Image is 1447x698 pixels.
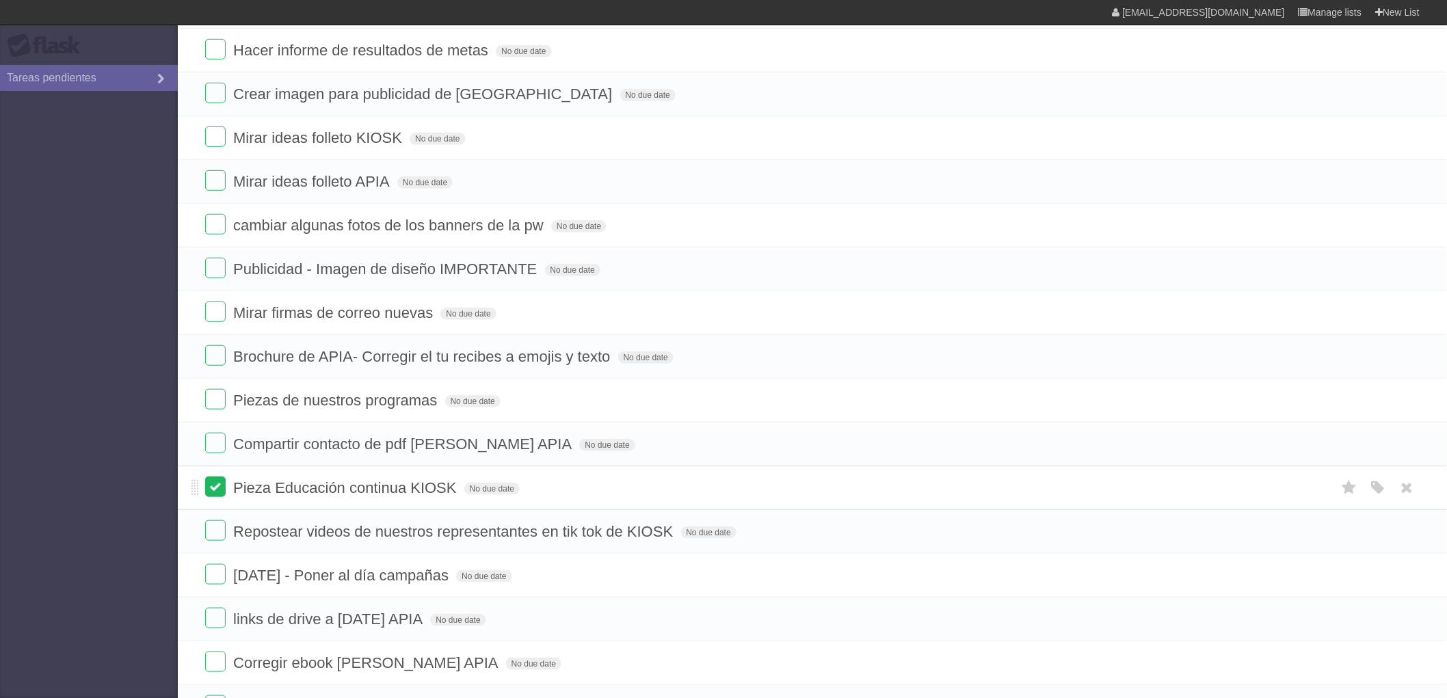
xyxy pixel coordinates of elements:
span: No due date [551,220,607,232]
label: Done [205,520,226,541]
span: No due date [464,483,520,495]
span: links de drive a [DATE] APIA [233,610,426,628]
label: Star task [1336,476,1362,499]
label: Done [205,170,226,191]
span: Mirar ideas folleto APIA [233,173,393,190]
span: No due date [620,89,676,101]
label: Done [205,83,226,103]
label: Done [205,345,226,366]
span: Mirar firmas de correo nuevas [233,304,436,321]
label: Done [205,214,226,234]
span: Publicidad - Imagen de diseño IMPORTANTE [233,260,540,278]
span: Corregir ebook [PERSON_NAME] APIA [233,654,502,671]
span: No due date [618,351,674,364]
span: Hacer informe de resultados de metas [233,42,492,59]
span: No due date [410,133,465,145]
span: No due date [456,570,512,582]
span: Pieza Educación continua KIOSK [233,479,460,496]
span: No due date [397,176,453,189]
span: No due date [496,45,551,57]
label: Done [205,258,226,278]
span: Compartir contacto de pdf [PERSON_NAME] APIA [233,435,575,453]
label: Done [205,608,226,628]
span: No due date [430,614,486,626]
span: Brochure de APIA- Corregir el tu recibes a emojis y texto [233,348,613,365]
span: [DATE] - Poner al día campañas [233,567,452,584]
span: No due date [681,526,736,539]
span: No due date [545,264,600,276]
label: Done [205,652,226,672]
label: Done [205,389,226,410]
span: Repostear videos de nuestros representantes en tik tok de KIOSK [233,523,676,540]
span: No due date [506,658,561,670]
span: Mirar ideas folleto KIOSK [233,129,406,146]
label: Done [205,126,226,147]
span: Crear imagen para publicidad de [GEOGRAPHIC_DATA] [233,85,615,103]
label: Done [205,564,226,585]
label: Done [205,476,226,497]
div: Flask [7,33,89,58]
span: No due date [445,395,501,407]
label: Done [205,301,226,322]
span: No due date [579,439,635,451]
span: No due date [440,308,496,320]
label: Done [205,39,226,59]
label: Done [205,433,226,453]
span: Piezas de nuestros programas [233,392,440,409]
span: cambiar algunas fotos de los banners de la pw [233,217,547,234]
